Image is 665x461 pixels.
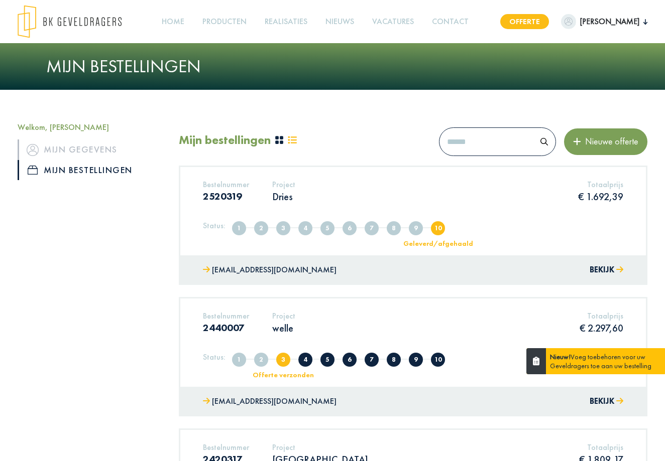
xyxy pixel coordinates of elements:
[561,14,647,29] button: [PERSON_NAME]
[320,353,335,367] span: Offerte afgekeurd
[203,180,249,189] h5: Bestelnummer
[27,144,39,156] img: icon
[232,353,246,367] span: Aangemaakt
[272,311,295,321] h5: Project
[276,353,290,367] span: Offerte verzonden
[578,180,623,189] h5: Totaalprijs
[343,221,357,235] span: Offerte goedgekeurd
[18,5,122,38] img: logo
[320,221,335,235] span: Offerte afgekeurd
[203,221,226,230] h5: Status:
[540,138,548,145] img: search.svg
[387,221,401,235] span: In nabehandeling
[321,11,358,33] a: Nieuws
[28,166,38,175] img: icon
[203,322,249,334] h3: 2440007
[387,353,401,367] span: In nabehandeling
[368,11,418,33] a: Vacatures
[576,16,643,28] span: [PERSON_NAME]
[203,352,226,362] h5: Status:
[500,14,549,29] a: Offerte
[561,14,576,29] img: dummypic.png
[203,442,249,452] h5: Bestelnummer
[261,11,311,33] a: Realisaties
[409,353,423,367] span: Klaar voor levering/afhaling
[590,394,623,409] button: Bekijk
[179,133,271,147] h2: Mijn bestellingen
[343,353,357,367] span: Offerte goedgekeurd
[232,221,246,235] span: Aangemaakt
[272,190,295,203] p: Dries
[18,122,164,132] h5: Welkom, [PERSON_NAME]
[46,56,619,77] h1: Mijn bestellingen
[203,190,249,202] h3: 2520319
[564,128,647,155] button: Nieuwe offerte
[198,11,251,33] a: Producten
[431,353,445,367] span: Geleverd/afgehaald
[578,190,623,203] p: € 1.692,39
[203,394,337,409] a: [EMAIL_ADDRESS][DOMAIN_NAME]
[581,135,638,147] span: Nieuwe offerte
[580,322,623,335] p: € 2.297,60
[272,180,295,189] h5: Project
[276,221,290,235] span: Offerte verzonden
[254,221,268,235] span: Volledig
[365,353,379,367] span: In productie
[590,263,623,277] button: Bekijk
[409,221,423,235] span: Klaar voor levering/afhaling
[203,263,337,277] a: [EMAIL_ADDRESS][DOMAIN_NAME]
[579,442,623,452] h5: Totaalprijs
[365,221,379,235] span: In productie
[254,353,268,367] span: Volledig
[272,442,368,452] h5: Project
[431,221,445,235] span: Geleverd/afgehaald
[298,353,312,367] span: Offerte in overleg
[580,311,623,321] h5: Totaalprijs
[242,371,325,378] div: Offerte verzonden
[428,11,473,33] a: Contact
[158,11,188,33] a: Home
[298,221,312,235] span: Offerte in overleg
[203,311,249,321] h5: Bestelnummer
[18,139,164,160] a: iconMijn gegevens
[18,160,164,180] a: iconMijn bestellingen
[550,352,571,361] strong: Nieuw!
[272,322,295,335] p: welle
[397,240,480,247] div: Geleverd/afgehaald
